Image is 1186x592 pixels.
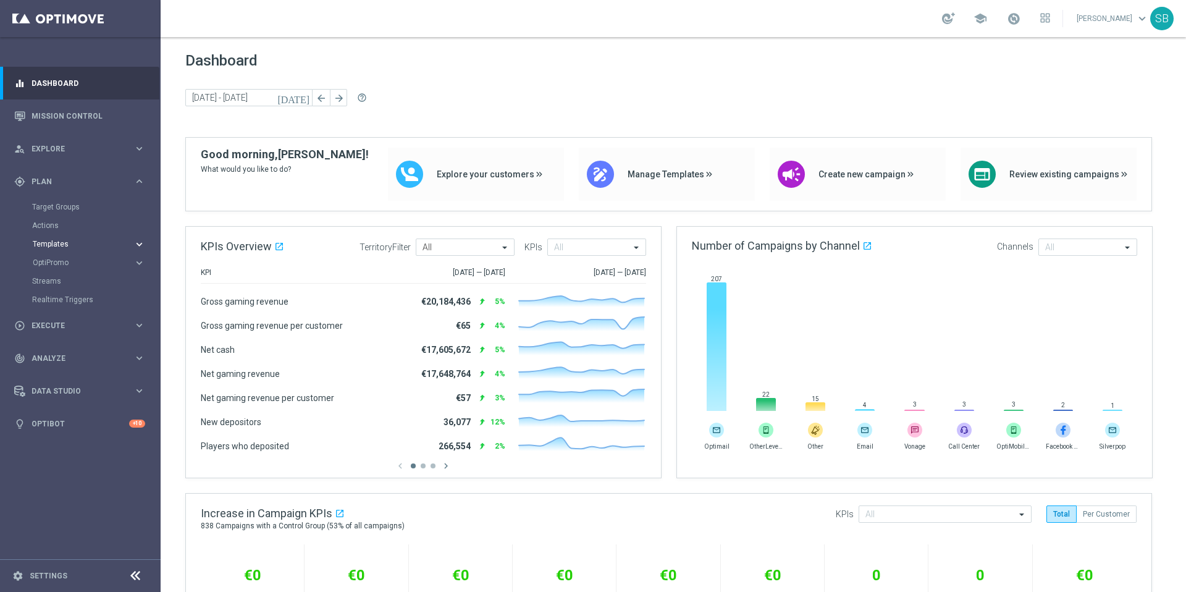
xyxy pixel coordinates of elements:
[33,259,121,266] span: OptiPromo
[14,407,145,440] div: Optibot
[33,240,121,248] span: Templates
[14,386,146,396] button: Data Studio keyboard_arrow_right
[32,322,133,329] span: Execute
[129,420,145,428] div: +10
[32,355,133,362] span: Analyze
[14,176,133,187] div: Plan
[32,99,145,132] a: Mission Control
[14,143,25,154] i: person_search
[32,239,146,249] button: Templates keyboard_arrow_right
[32,295,128,305] a: Realtime Triggers
[133,239,145,250] i: keyboard_arrow_right
[14,99,145,132] div: Mission Control
[14,177,146,187] button: gps_fixed Plan keyboard_arrow_right
[133,385,145,397] i: keyboard_arrow_right
[32,221,128,230] a: Actions
[32,253,159,272] div: OptiPromo
[32,272,159,290] div: Streams
[14,176,25,187] i: gps_fixed
[32,290,159,309] div: Realtime Triggers
[1150,7,1174,30] div: SB
[14,143,133,154] div: Explore
[14,419,146,429] button: lightbulb Optibot +10
[33,240,133,248] div: Templates
[14,353,25,364] i: track_changes
[12,570,23,581] i: settings
[14,418,25,429] i: lightbulb
[32,387,133,395] span: Data Studio
[32,276,128,286] a: Streams
[32,216,159,235] div: Actions
[14,321,146,331] button: play_circle_outline Execute keyboard_arrow_right
[32,198,159,216] div: Target Groups
[14,320,25,331] i: play_circle_outline
[133,175,145,187] i: keyboard_arrow_right
[32,178,133,185] span: Plan
[32,258,146,268] button: OptiPromo keyboard_arrow_right
[14,144,146,154] button: person_search Explore keyboard_arrow_right
[14,353,133,364] div: Analyze
[974,12,987,25] span: school
[14,78,25,89] i: equalizer
[30,572,67,580] a: Settings
[14,320,133,331] div: Execute
[32,235,159,253] div: Templates
[14,386,133,397] div: Data Studio
[14,67,145,99] div: Dashboard
[32,67,145,99] a: Dashboard
[33,259,133,266] div: OptiPromo
[32,407,129,440] a: Optibot
[133,319,145,331] i: keyboard_arrow_right
[14,353,146,363] button: track_changes Analyze keyboard_arrow_right
[133,143,145,154] i: keyboard_arrow_right
[14,111,146,121] button: Mission Control
[1135,12,1149,25] span: keyboard_arrow_down
[32,202,128,212] a: Target Groups
[133,257,145,269] i: keyboard_arrow_right
[133,352,145,364] i: keyboard_arrow_right
[1075,9,1150,28] a: [PERSON_NAME]keyboard_arrow_down
[32,145,133,153] span: Explore
[14,78,146,88] button: equalizer Dashboard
